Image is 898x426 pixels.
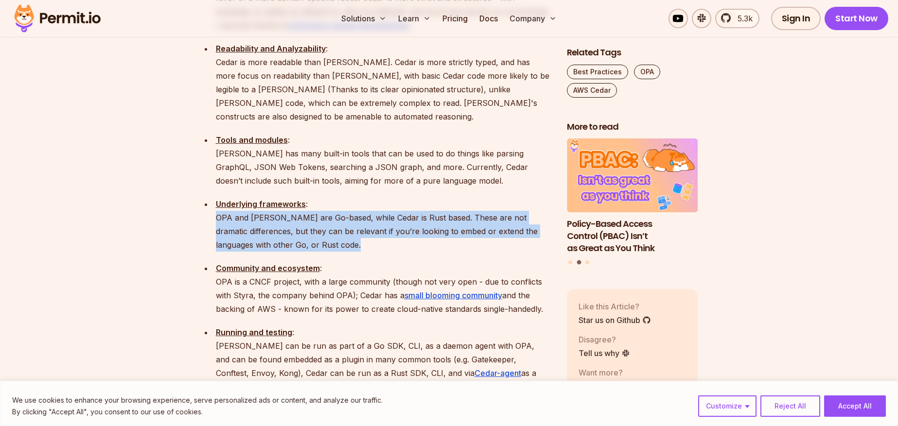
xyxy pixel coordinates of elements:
h3: Policy-Based Access Control (PBAC) Isn’t as Great as You Think [567,218,698,254]
button: Accept All [824,395,886,417]
a: 5.3k [715,9,759,28]
a: Sign In [771,7,821,30]
a: OPA [634,65,660,79]
p: : [PERSON_NAME] can be run as part of a Go SDK, CLI, as a daemon agent with OPA, and can be found... [216,325,551,393]
a: Tell us why [579,347,630,359]
strong: Underlying frameworks [216,199,306,209]
a: Start Now [825,7,888,30]
button: Reject All [760,395,820,417]
button: Customize [698,395,757,417]
button: Go to slide 2 [577,260,581,265]
p: : OPA and [PERSON_NAME] are Go-based, while Cedar is Rust based. These are not dramatic differenc... [216,197,551,252]
a: Policy-Based Access Control (PBAC) Isn’t as Great as You ThinkPolicy-Based Access Control (PBAC) ... [567,139,698,255]
a: AWS Cedar [567,83,617,98]
p: : OPA is a CNCF project, with a large community (though not very open - due to conflicts with Sty... [216,261,551,316]
p: We use cookies to enhance your browsing experience, serve personalized ads or content, and analyz... [12,394,383,406]
button: Go to slide 1 [568,260,572,264]
a: Star us on Github [579,314,651,326]
p: Want more? [579,367,654,378]
p: Disagree? [579,334,630,345]
a: Cedar-agent [475,368,521,378]
a: Pricing [439,9,472,28]
button: Company [506,9,561,28]
li: 2 of 3 [567,139,698,255]
a: small blooming community [405,290,502,300]
button: Learn [394,9,435,28]
p: : [PERSON_NAME] has many built-in tools that can be used to do things like parsing GraphQL, JSON ... [216,133,551,187]
button: Go to slide 3 [585,260,589,264]
h2: Related Tags [567,47,698,59]
img: Policy-Based Access Control (PBAC) Isn’t as Great as You Think [567,139,698,213]
div: Posts [567,139,698,266]
a: Docs [475,9,502,28]
strong: Readability and Analyzability [216,44,326,53]
p: By clicking "Accept All", you consent to our use of cookies. [12,406,383,418]
strong: Running and testing [216,327,292,337]
button: Solutions [337,9,390,28]
a: Best Practices [567,65,628,79]
strong: Tools and modules [216,135,288,145]
p: : Cedar is more readable than [PERSON_NAME]. Cedar is more strictly typed, and has more focus on ... [216,42,551,123]
h2: More to read [567,121,698,133]
p: Like this Article? [579,301,651,312]
span: 5.3k [732,13,753,24]
strong: Community and ecosystem [216,263,320,273]
img: Permit logo [10,2,105,35]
